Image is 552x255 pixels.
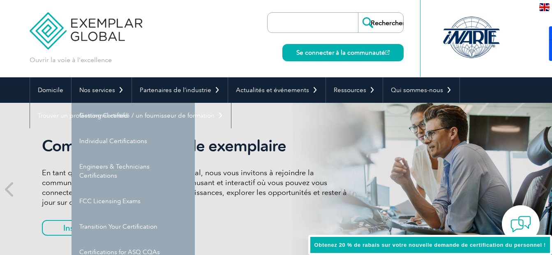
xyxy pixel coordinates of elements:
[30,56,112,65] p: Ouvrir la voie à l’excellence
[42,168,350,207] p: En tant que membre estimé d’Exemplar Global, nous vous invitons à rejoindre la communauté Exempla...
[42,137,350,155] h2: Communauté mondiale exemplaire
[326,77,383,103] a: Ressources
[42,220,137,236] a: Inscrivez-vous
[385,50,390,55] img: open_square.png
[72,188,195,214] a: FCC Licensing Exams
[72,128,195,154] a: Individual Certifications
[72,154,195,188] a: Engineers & Technicians Certifications
[282,44,404,61] a: Se connecter à la communauté
[539,3,550,11] img: en
[314,242,546,248] span: Obtenez 20 % de rabais sur votre nouvelle demande de certification du personnel !
[228,77,326,103] a: Actualités et événements
[132,77,228,103] a: Partenaires de l’industrie
[72,77,132,103] a: Nos services
[72,214,195,239] a: Transition Your Certification
[30,77,71,103] a: Domicile
[510,214,531,234] img: contact-chat.png
[30,103,231,128] a: Trouver un professionnel certifié / un fournisseur de formation
[296,49,385,56] font: Se connecter à la communauté
[383,77,460,103] a: Qui sommes-nous
[358,13,403,32] input: Rechercher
